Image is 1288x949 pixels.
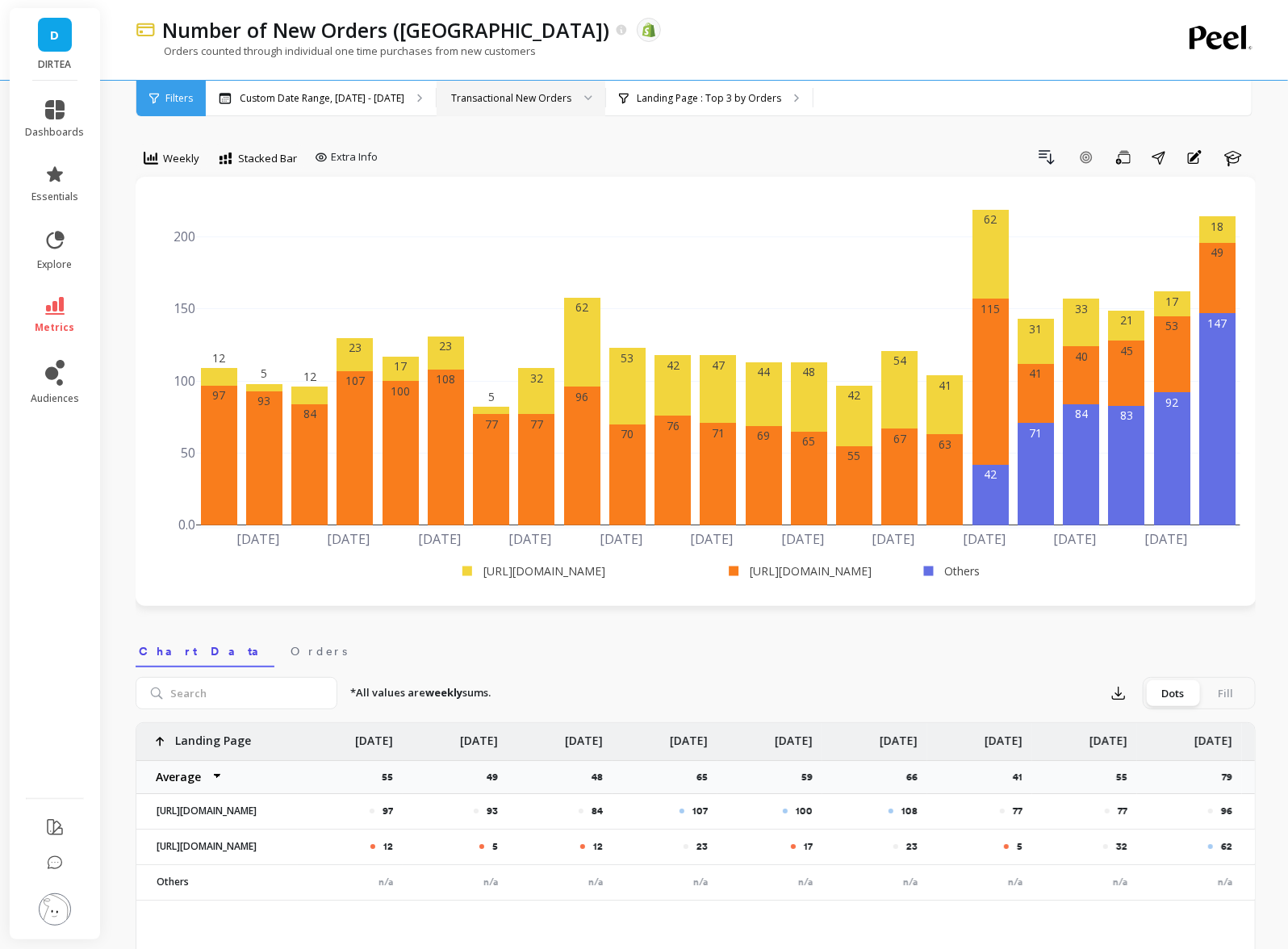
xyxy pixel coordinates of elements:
[451,90,571,106] div: Transactional New Orders
[136,44,536,58] p: Orders counted through individual one time purchases from new customers
[696,840,708,853] p: 23
[460,723,498,749] p: [DATE]
[692,805,708,817] p: 107
[1221,840,1232,853] p: 62
[1194,723,1232,749] p: [DATE]
[487,805,498,817] p: 93
[693,876,708,888] span: n/a
[1013,771,1032,784] p: 41
[383,805,393,817] p: 97
[642,23,656,37] img: api.shopify.svg
[880,723,918,749] p: [DATE]
[163,151,199,166] span: Weekly
[1218,876,1232,888] span: n/a
[1222,771,1242,784] p: 79
[1017,840,1022,853] p: 5
[378,876,393,888] span: n/a
[139,643,271,659] span: Chart Data
[775,723,813,749] p: [DATE]
[901,805,918,817] p: 108
[36,321,75,334] span: metrics
[696,771,717,784] p: 65
[355,723,393,749] p: [DATE]
[331,149,378,165] span: Extra Info
[31,190,78,203] span: essentials
[670,723,708,749] p: [DATE]
[906,840,918,853] p: 23
[1118,805,1127,817] p: 77
[906,771,927,784] p: 66
[163,16,610,44] p: Number of New Orders (tx)
[592,805,603,817] p: 84
[588,876,603,888] span: n/a
[147,840,288,853] p: [URL][DOMAIN_NAME]
[350,685,491,701] p: *All values are sums.
[165,92,193,105] span: Filters
[1008,876,1022,888] span: n/a
[637,92,781,105] p: Landing Page : Top 3 by Orders
[26,126,85,139] span: dashboards
[240,92,404,105] p: Custom Date Range, [DATE] - [DATE]
[1116,771,1137,784] p: 55
[903,876,918,888] span: n/a
[38,258,73,271] span: explore
[147,876,288,888] p: Others
[383,840,393,853] p: 12
[796,805,813,817] p: 100
[51,26,60,44] span: D
[175,723,251,749] p: Landing Page
[291,643,347,659] span: Orders
[147,805,288,817] p: [URL][DOMAIN_NAME]
[565,723,603,749] p: [DATE]
[136,630,1256,667] nav: Tabs
[31,392,79,405] span: audiences
[593,840,603,853] p: 12
[492,840,498,853] p: 5
[801,771,822,784] p: 59
[26,58,85,71] p: DIRTEA
[483,876,498,888] span: n/a
[136,23,155,37] img: header icon
[39,893,71,926] img: profile picture
[1113,876,1127,888] span: n/a
[804,840,813,853] p: 17
[1221,805,1232,817] p: 96
[798,876,813,888] span: n/a
[238,151,297,166] span: Stacked Bar
[136,677,337,709] input: Search
[382,771,403,784] p: 55
[425,685,462,700] strong: weekly
[1199,680,1252,706] div: Fill
[487,771,508,784] p: 49
[1089,723,1127,749] p: [DATE]
[1013,805,1022,817] p: 77
[1116,840,1127,853] p: 32
[592,771,613,784] p: 48
[1146,680,1199,706] div: Dots
[985,723,1022,749] p: [DATE]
